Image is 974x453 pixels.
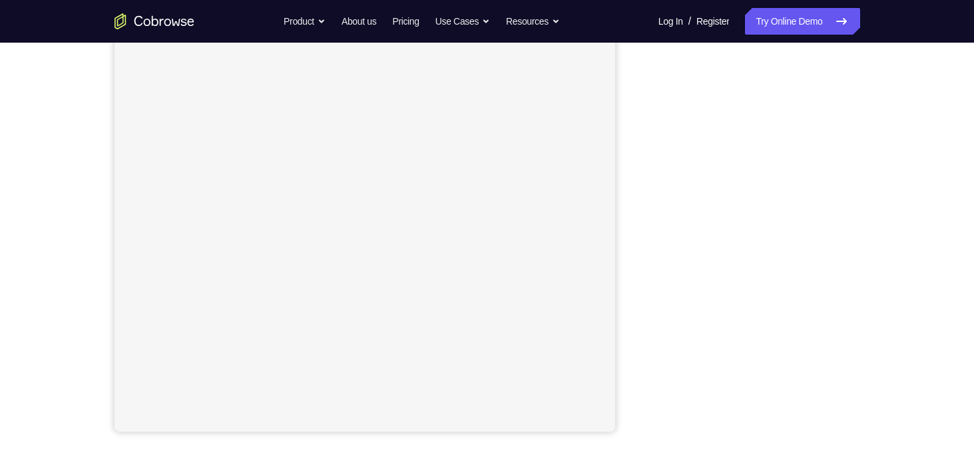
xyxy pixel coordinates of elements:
button: Resources [506,8,560,35]
a: Register [696,8,729,35]
a: About us [342,8,376,35]
a: Log In [658,8,683,35]
span: / [688,13,691,29]
a: Go to the home page [115,13,194,29]
a: Try Online Demo [745,8,859,35]
button: Use Cases [435,8,490,35]
button: Product [284,8,326,35]
a: Pricing [392,8,419,35]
